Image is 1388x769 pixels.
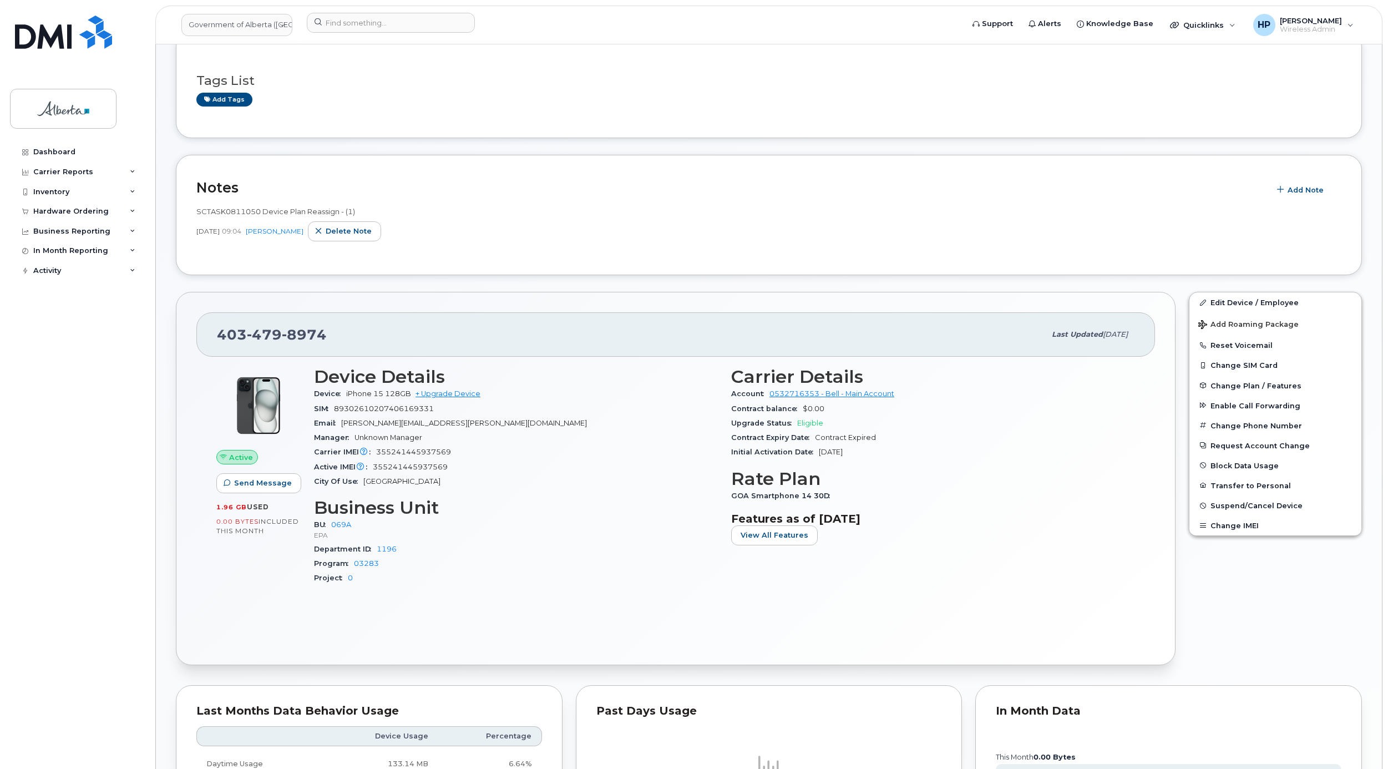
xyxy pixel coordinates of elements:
[282,326,327,343] span: 8974
[1069,13,1161,35] a: Knowledge Base
[354,433,422,442] span: Unknown Manager
[1189,396,1361,416] button: Enable Call Forwarding
[196,74,1341,88] h3: Tags List
[1189,456,1361,475] button: Block Data Usage
[1280,25,1342,34] span: Wireless Admin
[982,18,1013,29] span: Support
[234,478,292,488] span: Send Message
[731,512,1135,525] h3: Features as of [DATE]
[314,498,718,518] h3: Business Unit
[314,559,354,568] span: Program
[1245,14,1361,36] div: Himanshu Patel
[334,404,434,413] span: 89302610207406169331
[314,433,354,442] span: Manager
[1210,381,1301,389] span: Change Plan / Features
[331,520,351,529] a: 069A
[1189,376,1361,396] button: Change Plan / Features
[731,419,797,427] span: Upgrade Status
[1052,330,1103,338] span: Last updated
[222,226,241,236] span: 09:04
[308,221,381,241] button: Delete note
[1270,180,1333,200] button: Add Note
[229,452,253,463] span: Active
[196,226,220,236] span: [DATE]
[348,574,353,582] a: 0
[314,477,363,485] span: City Of Use
[1086,18,1153,29] span: Knowledge Base
[815,433,876,442] span: Contract Expired
[1198,320,1299,331] span: Add Roaming Package
[1034,753,1076,761] tspan: 0.00 Bytes
[731,469,1135,489] h3: Rate Plan
[819,448,843,456] span: [DATE]
[376,448,451,456] span: 355241445937569
[314,530,718,540] p: EPA
[1183,21,1224,29] span: Quicklinks
[196,179,1264,196] h2: Notes
[217,326,327,343] span: 403
[1189,515,1361,535] button: Change IMEI
[1189,475,1361,495] button: Transfer to Personal
[965,13,1021,35] a: Support
[731,404,803,413] span: Contract balance
[1189,355,1361,375] button: Change SIM Card
[346,389,411,398] span: iPhone 15 128GB
[731,492,835,500] span: GOA Smartphone 14 30D
[225,372,292,439] img: iPhone_15_Black.png
[1258,18,1270,32] span: HP
[314,545,377,553] span: Department ID
[1189,495,1361,515] button: Suspend/Cancel Device
[247,503,269,511] span: used
[307,13,475,33] input: Find something...
[196,706,542,717] div: Last Months Data Behavior Usage
[247,326,282,343] span: 479
[596,706,942,717] div: Past Days Usage
[769,389,894,398] a: 0532716353 - Bell - Main Account
[1038,18,1061,29] span: Alerts
[1021,13,1069,35] a: Alerts
[314,389,346,398] span: Device
[731,448,819,456] span: Initial Activation Date
[314,574,348,582] span: Project
[416,389,480,398] a: + Upgrade Device
[797,419,823,427] span: Eligible
[1210,502,1303,510] span: Suspend/Cancel Device
[1162,14,1243,36] div: Quicklinks
[314,520,331,529] span: BU
[314,463,373,471] span: Active IMEI
[1210,401,1300,409] span: Enable Call Forwarding
[216,518,259,525] span: 0.00 Bytes
[216,473,301,493] button: Send Message
[341,419,587,427] span: [PERSON_NAME][EMAIL_ADDRESS][PERSON_NAME][DOMAIN_NAME]
[1189,312,1361,335] button: Add Roaming Package
[1103,330,1128,338] span: [DATE]
[314,448,376,456] span: Carrier IMEI
[216,503,247,511] span: 1.96 GB
[373,463,448,471] span: 355241445937569
[995,753,1076,761] text: this month
[741,530,808,540] span: View All Features
[314,404,334,413] span: SIM
[314,367,718,387] h3: Device Details
[996,706,1341,717] div: In Month Data
[377,545,397,553] a: 1196
[731,525,818,545] button: View All Features
[196,207,355,216] span: SCTASK0811050 Device Plan Reassign - (1)
[731,389,769,398] span: Account
[1189,335,1361,355] button: Reset Voicemail
[314,419,341,427] span: Email
[326,226,372,236] span: Delete note
[181,14,292,36] a: Government of Alberta (GOA)
[246,227,303,235] a: [PERSON_NAME]
[1280,16,1342,25] span: [PERSON_NAME]
[1189,416,1361,436] button: Change Phone Number
[196,93,252,107] a: Add tags
[363,477,440,485] span: [GEOGRAPHIC_DATA]
[1189,292,1361,312] a: Edit Device / Employee
[323,726,438,746] th: Device Usage
[354,559,379,568] a: 03283
[1189,436,1361,456] button: Request Account Change
[438,726,542,746] th: Percentage
[803,404,824,413] span: $0.00
[1288,185,1324,195] span: Add Note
